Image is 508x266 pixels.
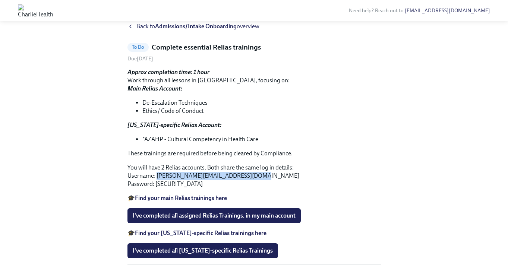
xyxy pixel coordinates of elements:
button: I've completed all assigned Relias Trainings, in my main account [127,208,301,223]
img: CharlieHealth [18,4,53,16]
span: Friday, August 22nd 2025, 10:00 am [127,56,153,62]
p: These trainings are required before being cleared by Compliance. [127,149,381,158]
a: [EMAIL_ADDRESS][DOMAIN_NAME] [405,7,490,14]
strong: [US_STATE]-specific Relias Account: [127,121,221,129]
p: You will have 2 Relias accounts. Both share the same log in details: Username: [PERSON_NAME][EMAI... [127,164,381,188]
p: Work through all lessons in [GEOGRAPHIC_DATA], focusing on: [127,68,381,93]
a: Back toAdmissions/Intake Onboardingoverview [127,22,381,31]
li: Ethics/ Code of Conduct [142,107,381,115]
li: *AZAHP - Cultural Competency in Health Care [142,135,381,143]
h5: Complete essential Relias trainings [152,42,261,52]
p: 🎓 [127,229,381,237]
span: Need help? Reach out to [349,7,490,14]
a: Find your [US_STATE]-specific Relias trainings here [135,229,266,237]
a: Find your main Relias trainings here [135,194,227,202]
strong: Admissions/Intake Onboarding [155,23,237,30]
strong: Approx completion time: 1 hour [127,69,209,76]
button: I've completed all [US_STATE]-specific Relias Trainings [127,243,278,258]
li: De-Escalation Techniques [142,99,381,107]
span: Back to overview [136,22,259,31]
strong: Main Relias Account: [127,85,182,92]
span: To Do [127,44,149,50]
p: 🎓 [127,194,381,202]
span: I've completed all assigned Relias Trainings, in my main account [133,212,296,219]
span: I've completed all [US_STATE]-specific Relias Trainings [133,247,273,254]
